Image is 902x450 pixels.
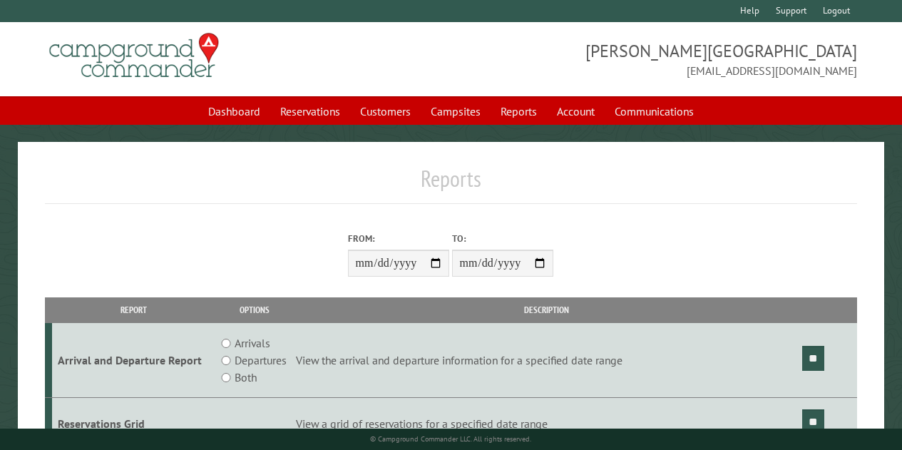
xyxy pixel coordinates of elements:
[370,434,531,444] small: © Campground Commander LLC. All rights reserved.
[294,297,800,322] th: Description
[451,39,857,79] span: [PERSON_NAME][GEOGRAPHIC_DATA] [EMAIL_ADDRESS][DOMAIN_NAME]
[215,297,294,322] th: Options
[492,98,545,125] a: Reports
[606,98,702,125] a: Communications
[45,165,857,204] h1: Reports
[352,98,419,125] a: Customers
[45,28,223,83] img: Campground Commander
[235,352,287,369] label: Departures
[548,98,603,125] a: Account
[52,398,215,450] td: Reservations Grid
[452,232,553,245] label: To:
[294,398,800,450] td: View a grid of reservations for a specified date range
[52,297,215,322] th: Report
[235,334,270,352] label: Arrivals
[272,98,349,125] a: Reservations
[235,369,257,386] label: Both
[422,98,489,125] a: Campsites
[294,323,800,398] td: View the arrival and departure information for a specified date range
[52,323,215,398] td: Arrival and Departure Report
[200,98,269,125] a: Dashboard
[348,232,449,245] label: From:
